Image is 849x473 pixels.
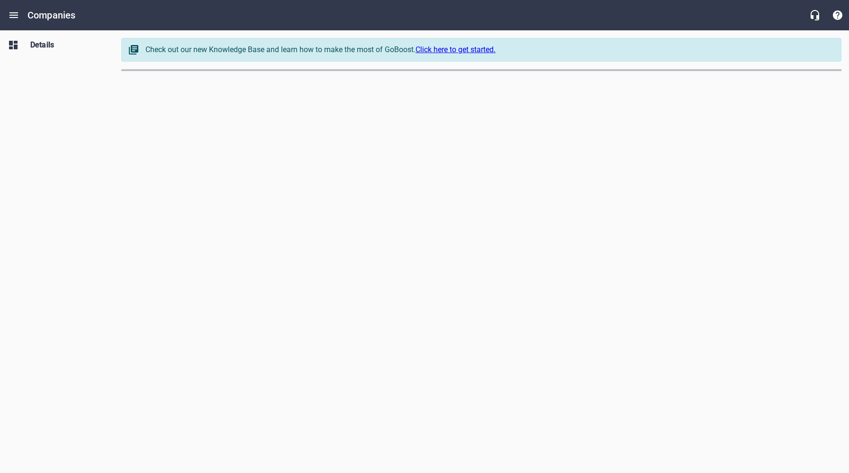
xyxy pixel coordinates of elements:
[415,45,496,54] a: Click here to get started.
[2,4,25,27] button: Open drawer
[145,44,831,55] div: Check out our new Knowledge Base and learn how to make the most of GoBoost.
[30,39,102,51] span: Details
[27,8,75,23] h6: Companies
[826,4,849,27] button: Support Portal
[804,4,826,27] button: Live Chat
